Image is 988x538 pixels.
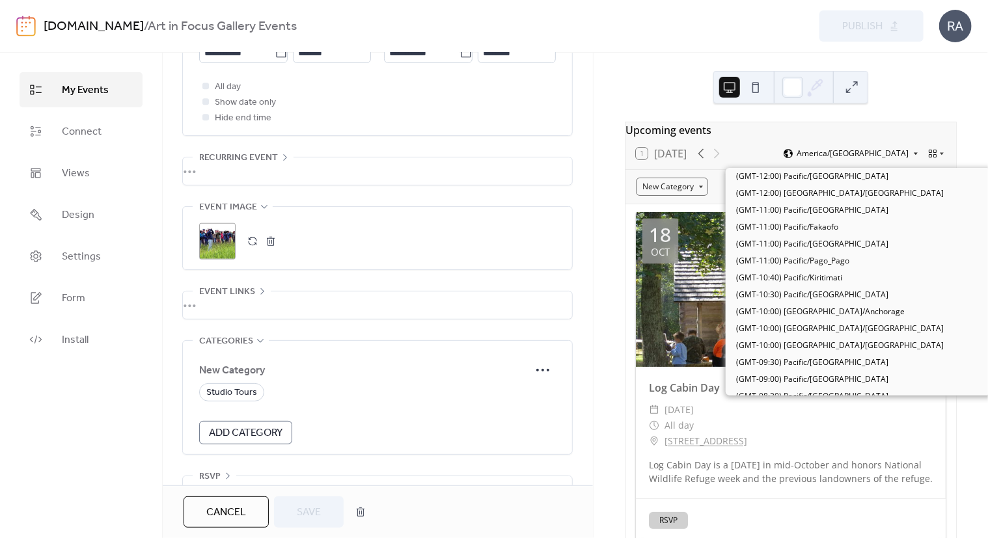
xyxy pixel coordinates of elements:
span: Install [62,332,89,348]
a: Connect [20,114,143,149]
span: Add Category [209,425,282,441]
span: [DATE] [665,402,694,418]
div: Log Cabin Day is a [DATE] in mid-October and honors National Wildlife Refuge week and the previou... [636,458,946,485]
a: Views [20,155,143,191]
a: Settings [20,239,143,274]
a: [DOMAIN_NAME] [44,14,144,39]
span: (GMT-11:00) Pacific/[GEOGRAPHIC_DATA] [736,204,888,216]
span: New Category [199,363,530,379]
span: My Events [62,83,109,98]
span: Design [62,208,94,223]
div: ••• [183,157,572,185]
span: Cancel [206,505,246,520]
button: Cancel [184,496,269,528]
span: (GMT-12:00) Pacific/[GEOGRAPHIC_DATA] [736,170,888,182]
span: (GMT-10:00) [GEOGRAPHIC_DATA]/[GEOGRAPHIC_DATA] [736,323,944,334]
div: ••• [183,291,572,319]
span: America/[GEOGRAPHIC_DATA] [797,150,909,157]
span: Settings [62,249,101,265]
span: Event image [199,200,257,215]
div: ​ [649,418,659,433]
span: (GMT-12:00) [GEOGRAPHIC_DATA]/[GEOGRAPHIC_DATA] [736,187,944,199]
a: [STREET_ADDRESS] [665,433,747,449]
span: (GMT-10:00) [GEOGRAPHIC_DATA]/Anchorage [736,306,905,317]
span: (GMT-11:00) Pacific/Pago_Pago [736,255,849,267]
a: Form [20,280,143,316]
button: RSVP [649,512,688,529]
img: logo [16,16,36,36]
span: Views [62,166,90,182]
div: ; [199,223,236,260]
a: My Events [20,72,143,107]
div: ​ [649,433,659,449]
span: Categories [199,334,253,349]
span: Studio Tours [206,385,257,401]
span: (GMT-10:00) [GEOGRAPHIC_DATA]/[GEOGRAPHIC_DATA] [736,340,944,351]
span: (GMT-11:00) Pacific/Fakaofo [736,221,838,233]
span: Hide end time [215,111,271,126]
div: ​ [649,402,659,418]
span: All day [215,79,241,95]
span: All day [665,418,694,433]
span: (GMT-10:30) Pacific/[GEOGRAPHIC_DATA] [736,289,888,301]
b: / [144,14,148,39]
div: Log Cabin Day [636,380,946,396]
span: Connect [62,124,102,140]
span: Show date only [215,95,276,111]
a: Design [20,197,143,232]
span: (GMT-11:00) Pacific/[GEOGRAPHIC_DATA] [736,238,888,250]
span: RSVP [199,469,221,485]
div: ••• [183,476,572,504]
a: Install [20,322,143,357]
div: Upcoming events [625,122,956,138]
span: (GMT-10:40) Pacific/Kiritimati [736,272,842,284]
span: Form [62,291,85,306]
div: Oct [651,247,670,257]
button: Add Category [199,421,292,444]
div: RA [939,10,972,42]
span: (GMT-08:30) Pacific/[GEOGRAPHIC_DATA] [736,390,888,402]
span: Event links [199,284,255,300]
span: Recurring event [199,150,278,166]
span: (GMT-09:30) Pacific/[GEOGRAPHIC_DATA] [736,356,888,368]
div: 18 [649,225,671,245]
b: Art in Focus Gallery Events [148,14,297,39]
span: (GMT-09:00) Pacific/[GEOGRAPHIC_DATA] [736,373,888,385]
